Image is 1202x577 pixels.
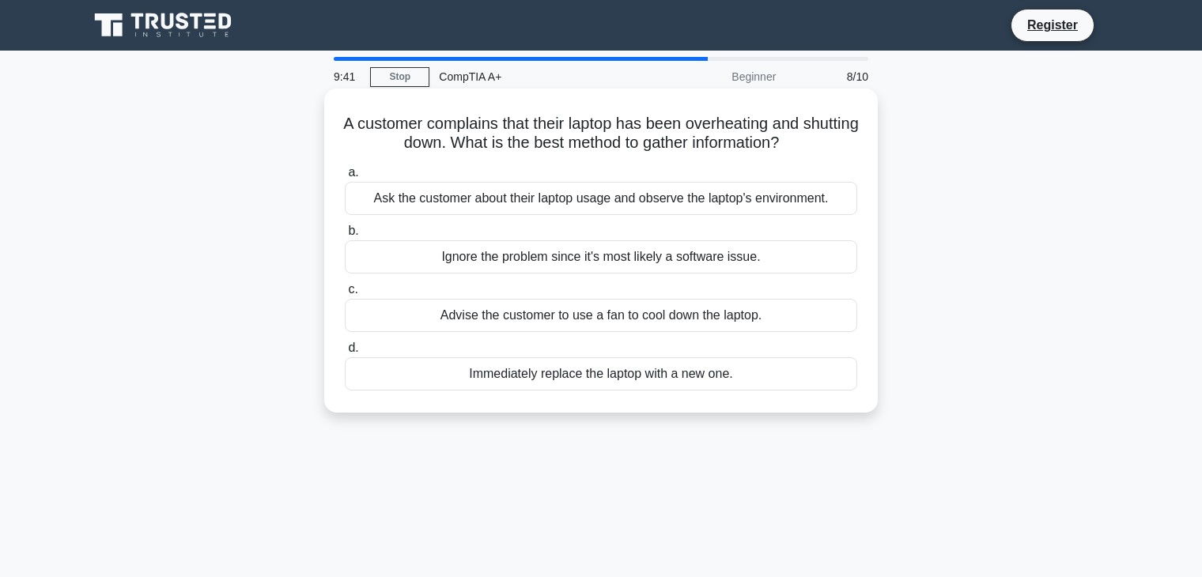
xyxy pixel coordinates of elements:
div: Ask the customer about their laptop usage and observe the laptop's environment. [345,182,857,215]
span: b. [348,224,358,237]
div: Beginner [647,61,785,92]
div: Ignore the problem since it's most likely a software issue. [345,240,857,273]
div: 9:41 [324,61,370,92]
div: 8/10 [785,61,878,92]
div: CompTIA A+ [429,61,647,92]
span: d. [348,341,358,354]
a: Stop [370,67,429,87]
a: Register [1018,15,1087,35]
span: a. [348,165,358,179]
div: Advise the customer to use a fan to cool down the laptop. [345,299,857,332]
div: Immediately replace the laptop with a new one. [345,357,857,390]
span: c. [348,282,357,296]
h5: A customer complains that their laptop has been overheating and shutting down. What is the best m... [343,114,859,153]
